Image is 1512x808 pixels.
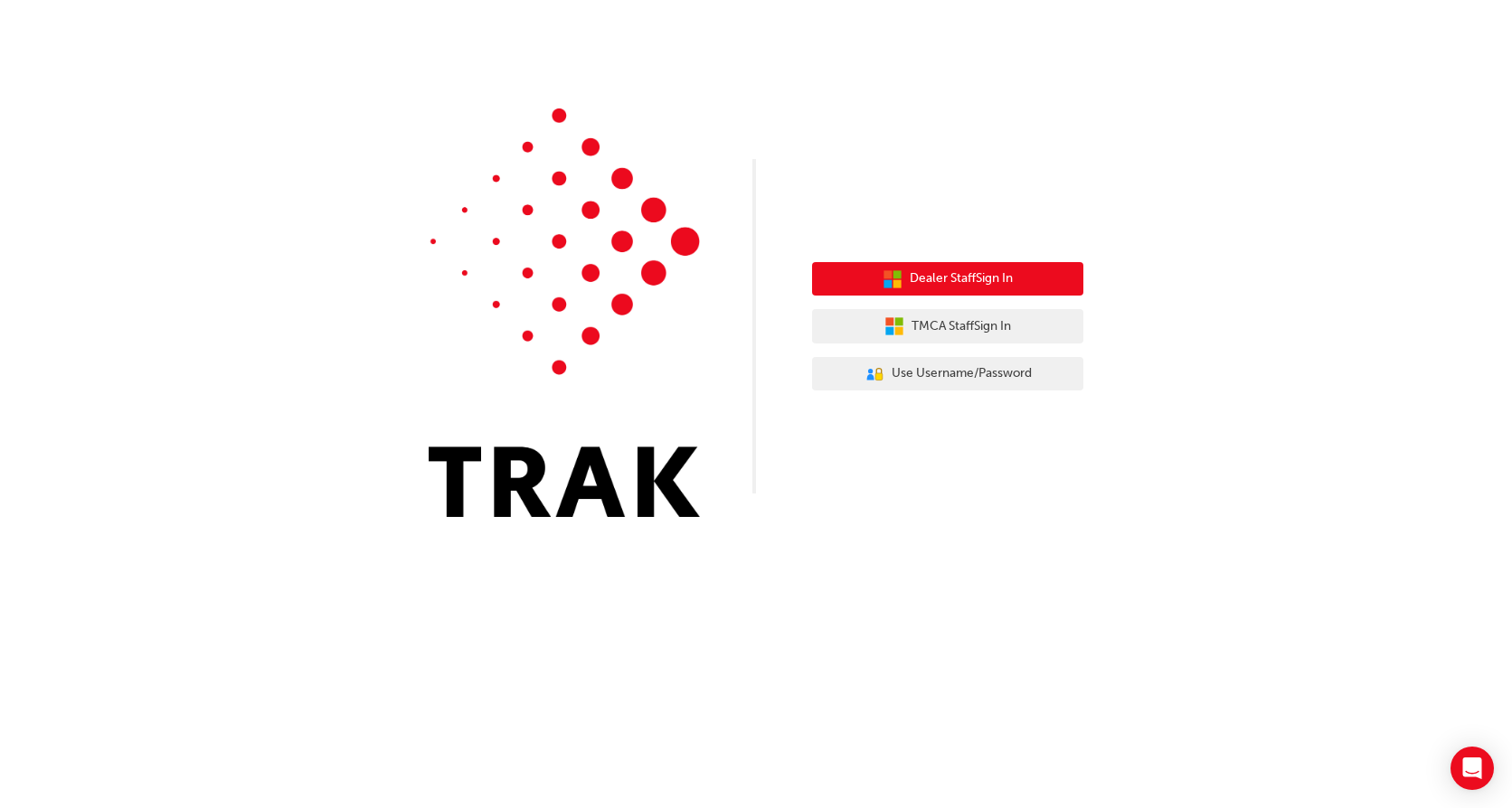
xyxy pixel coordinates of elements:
[429,108,700,517] img: Trak
[812,309,1083,343] button: TMCA StaffSign In
[812,262,1083,296] button: Dealer StaffSign In
[1451,747,1494,790] div: Open Intercom Messenger
[892,363,1032,384] span: Use Username/Password
[910,268,1013,289] span: Dealer Staff Sign In
[912,316,1011,337] span: TMCA Staff Sign In
[812,357,1083,391] button: Use Username/Password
